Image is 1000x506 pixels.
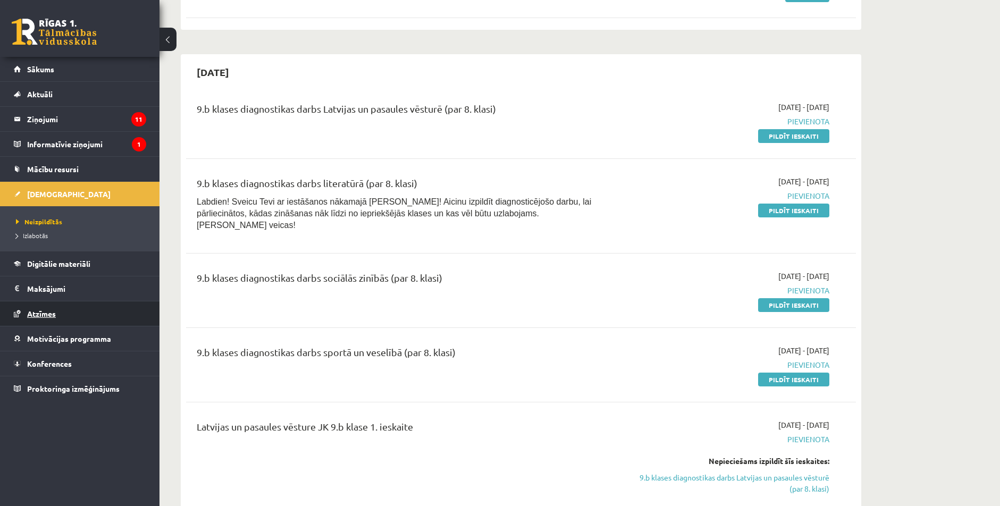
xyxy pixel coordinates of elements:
[27,64,54,74] span: Sākums
[778,345,829,356] span: [DATE] - [DATE]
[27,107,146,131] legend: Ziņojumi
[132,137,146,151] i: 1
[27,89,53,99] span: Aktuāli
[197,176,613,196] div: 9.b klases diagnostikas darbs literatūrā (par 8. klasi)
[14,301,146,326] a: Atzīmes
[758,204,829,217] a: Pildīt ieskaiti
[778,271,829,282] span: [DATE] - [DATE]
[27,334,111,343] span: Motivācijas programma
[27,164,79,174] span: Mācību resursi
[27,384,120,393] span: Proktoringa izmēģinājums
[12,19,97,45] a: Rīgas 1. Tālmācības vidusskola
[16,217,149,226] a: Neizpildītās
[758,298,829,312] a: Pildīt ieskaiti
[14,351,146,376] a: Konferences
[758,129,829,143] a: Pildīt ieskaiti
[27,276,146,301] legend: Maksājumi
[197,197,591,230] span: Labdien! Sveicu Tevi ar iestāšanos nākamajā [PERSON_NAME]! Aicinu izpildīt diagnosticējošo darbu,...
[629,434,829,445] span: Pievienota
[778,176,829,187] span: [DATE] - [DATE]
[14,57,146,81] a: Sākums
[27,189,111,199] span: [DEMOGRAPHIC_DATA]
[629,285,829,296] span: Pievienota
[27,359,72,368] span: Konferences
[197,271,613,290] div: 9.b klases diagnostikas darbs sociālās zinībās (par 8. klasi)
[14,82,146,106] a: Aktuāli
[629,456,829,467] div: Nepieciešams izpildīt šīs ieskaites:
[14,182,146,206] a: [DEMOGRAPHIC_DATA]
[629,472,829,494] a: 9.b klases diagnostikas darbs Latvijas un pasaules vēsturē (par 8. klasi)
[16,217,62,226] span: Neizpildītās
[14,107,146,131] a: Ziņojumi11
[14,157,146,181] a: Mācību resursi
[27,309,56,318] span: Atzīmes
[197,102,613,121] div: 9.b klases diagnostikas darbs Latvijas un pasaules vēsturē (par 8. klasi)
[14,132,146,156] a: Informatīvie ziņojumi1
[14,376,146,401] a: Proktoringa izmēģinājums
[14,326,146,351] a: Motivācijas programma
[16,231,48,240] span: Izlabotās
[629,359,829,370] span: Pievienota
[16,231,149,240] a: Izlabotās
[629,190,829,201] span: Pievienota
[14,276,146,301] a: Maksājumi
[197,345,613,365] div: 9.b klases diagnostikas darbs sportā un veselībā (par 8. klasi)
[197,419,613,439] div: Latvijas un pasaules vēsture JK 9.b klase 1. ieskaite
[27,259,90,268] span: Digitālie materiāli
[778,419,829,431] span: [DATE] - [DATE]
[186,60,240,85] h2: [DATE]
[131,112,146,126] i: 11
[629,116,829,127] span: Pievienota
[778,102,829,113] span: [DATE] - [DATE]
[758,373,829,386] a: Pildīt ieskaiti
[14,251,146,276] a: Digitālie materiāli
[27,132,146,156] legend: Informatīvie ziņojumi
